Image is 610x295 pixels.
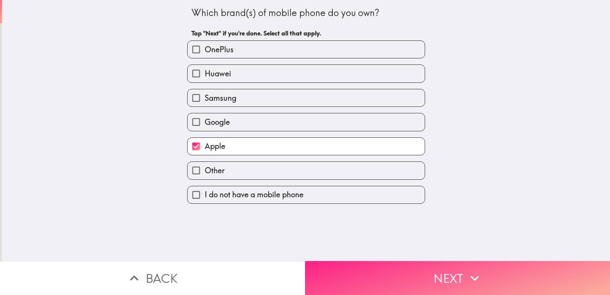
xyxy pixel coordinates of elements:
button: Next [305,261,610,295]
button: Samsung [188,89,425,106]
button: OnePlus [188,41,425,58]
span: Samsung [205,93,236,103]
span: Huawei [205,68,231,79]
div: Which brand(s) of mobile phone do you own? [191,6,421,19]
span: Other [205,165,225,176]
span: Google [205,117,230,127]
button: I do not have a mobile phone [188,186,425,203]
span: Apple [205,141,225,152]
h6: Tap "Next" if you're done. Select all that apply. [191,29,421,37]
button: Apple [188,138,425,155]
button: Google [188,113,425,131]
button: Huawei [188,65,425,82]
button: Other [188,162,425,179]
span: I do not have a mobile phone [205,189,303,200]
span: OnePlus [205,44,234,55]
